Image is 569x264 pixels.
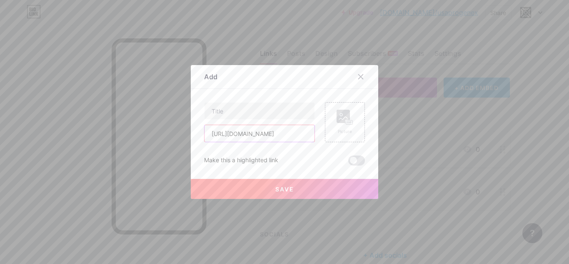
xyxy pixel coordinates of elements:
div: Make this a highlighted link [204,156,278,166]
div: Add [204,72,217,82]
button: Save [191,179,378,199]
input: URL [205,125,314,142]
span: Save [275,186,294,193]
input: Title [205,103,314,119]
div: Picture [337,128,353,135]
